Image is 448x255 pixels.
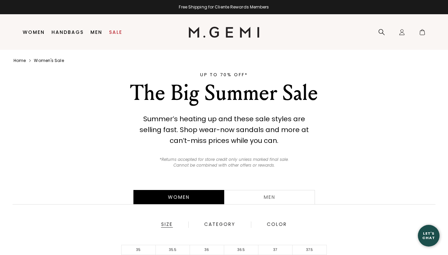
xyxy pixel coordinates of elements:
[99,81,350,105] div: The Big Summer Sale
[51,29,84,35] a: Handbags
[190,245,224,255] li: 36
[156,245,190,255] li: 35.5
[266,221,287,228] div: Color
[90,29,102,35] a: Men
[418,231,440,240] div: Let's Chat
[14,58,26,63] a: Home
[258,245,293,255] li: 37
[122,245,156,255] li: 35
[34,58,64,63] a: Women's sale
[293,245,327,255] li: 37.5
[204,221,236,228] div: Category
[155,157,293,168] p: *Returns accepted for store credit only unless marked final sale. Cannot be combined with other o...
[109,29,122,35] a: Sale
[133,190,224,204] div: Women
[133,113,316,146] div: Summer’s heating up and these sale styles are selling fast. Shop wear-now sandals and more at can...
[189,27,259,38] img: M.Gemi
[23,29,45,35] a: Women
[224,190,315,204] a: Men
[161,221,173,228] div: Size
[224,245,258,255] li: 36.5
[99,71,350,78] div: UP TO 70% OFF*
